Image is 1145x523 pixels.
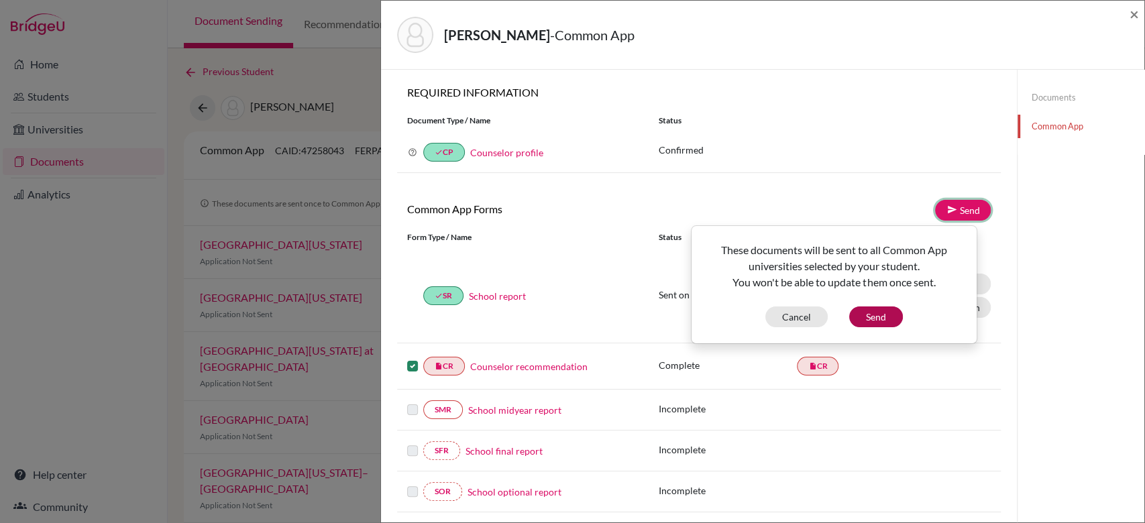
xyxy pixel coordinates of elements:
[849,306,903,327] button: Send
[659,402,797,416] p: Incomplete
[659,358,797,372] p: Complete
[691,225,977,344] div: Send
[435,362,443,370] i: insert_drive_file
[1018,86,1144,109] a: Documents
[1130,6,1139,22] button: Close
[1018,115,1144,138] a: Common App
[702,242,966,290] p: These documents will be sent to all Common App universities selected by your student. You won't b...
[444,27,550,43] strong: [PERSON_NAME]
[423,143,465,162] a: doneCP
[466,444,543,458] a: School final report
[659,288,797,302] p: Sent on [DATE]
[1130,4,1139,23] span: ×
[470,359,588,373] a: Counselor recommendation
[435,148,443,156] i: done
[423,441,460,460] a: SFR
[423,400,463,419] a: SMR
[397,202,699,215] h6: Common App Forms
[469,289,526,303] a: School report
[423,357,465,375] a: insert_drive_fileCR
[468,403,561,417] a: School midyear report
[435,292,443,300] i: done
[659,231,797,243] div: Status
[423,482,462,501] a: SOR
[649,115,1001,127] div: Status
[470,147,543,158] a: Counselor profile
[397,115,649,127] div: Document Type / Name
[423,286,464,305] a: doneSR
[765,306,828,327] button: Cancel
[659,443,797,457] p: Incomplete
[550,27,635,43] span: - Common App
[659,143,991,157] p: Confirmed
[397,231,649,243] div: Form Type / Name
[808,362,816,370] i: insert_drive_file
[659,483,797,498] p: Incomplete
[397,86,1001,99] h6: REQUIRED INFORMATION
[935,200,991,221] a: Send
[468,485,561,499] a: School optional report
[797,357,838,375] a: insert_drive_fileCR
